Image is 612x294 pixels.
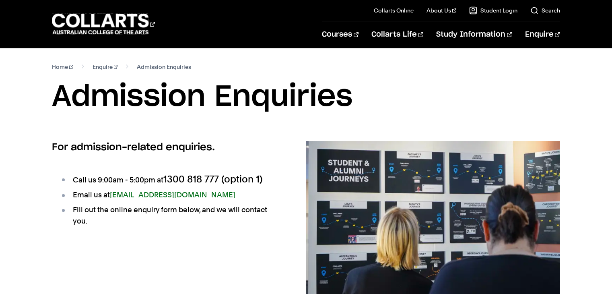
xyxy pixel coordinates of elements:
h1: Admission Enquiries [52,79,560,115]
a: Student Login [469,6,517,14]
a: Home [52,61,73,72]
li: Call us 9:00am - 5:00pm at [60,174,280,186]
a: Collarts Life [371,21,423,48]
span: 1300 818 777 (option 1) [163,173,263,185]
span: Admission Enquiries [137,61,191,72]
div: Go to homepage [52,12,155,35]
a: [EMAIL_ADDRESS][DOMAIN_NAME] [110,190,235,199]
h2: For admission-related enquiries. [52,141,280,154]
a: Enquire [93,61,118,72]
a: Study Information [436,21,512,48]
a: Collarts Online [374,6,414,14]
a: About Us [427,6,456,14]
a: Enquire [525,21,560,48]
a: Search [530,6,560,14]
li: Email us at [60,189,280,201]
li: Fill out the online enquiry form below, and we will contact you. [60,204,280,227]
a: Courses [322,21,359,48]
